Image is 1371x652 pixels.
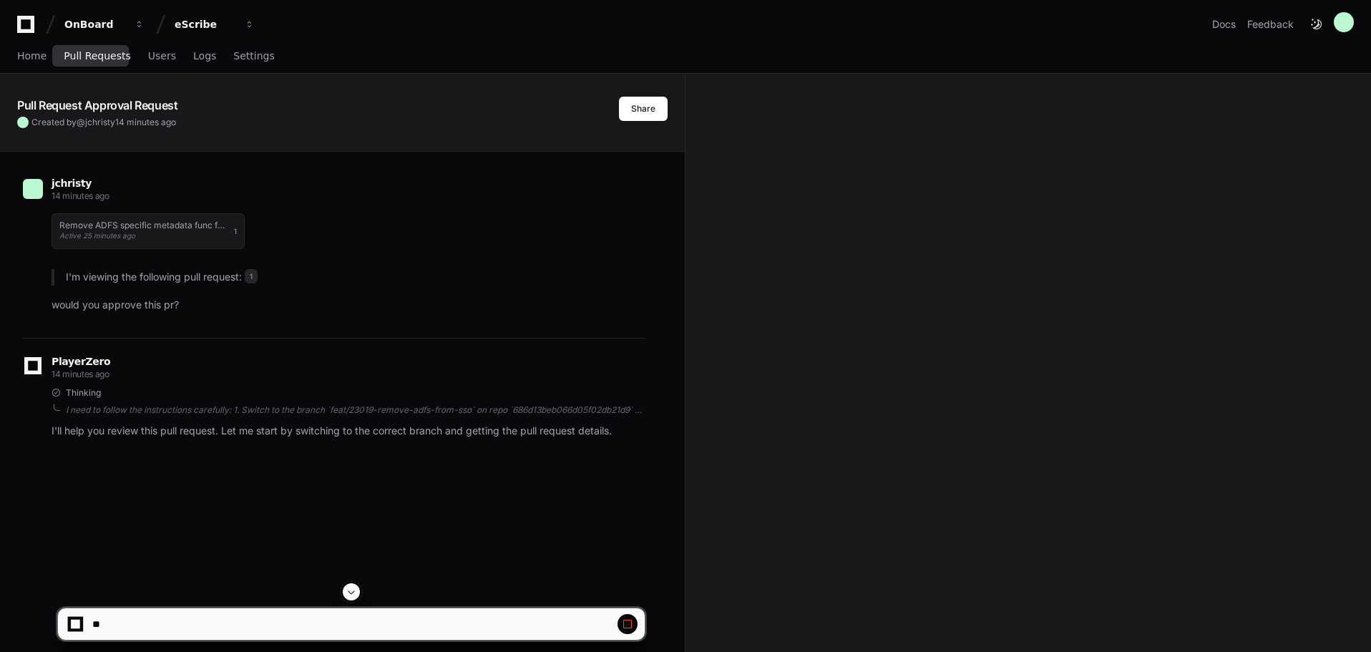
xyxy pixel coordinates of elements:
[64,40,130,73] a: Pull Requests
[115,117,176,127] span: 14 minutes ago
[234,225,237,237] span: 1
[59,11,150,37] button: OnBoard
[66,269,645,286] p: I'm viewing the following pull request:
[52,423,645,439] p: I'll help you review this pull request. Let me start by switching to the correct branch and getti...
[245,269,258,283] span: 1
[59,221,227,230] h1: Remove ADFS specific metadata func from new SSO feature
[1247,17,1294,31] button: Feedback
[64,17,126,31] div: OnBoard
[193,40,216,73] a: Logs
[52,369,109,379] span: 14 minutes ago
[148,52,176,60] span: Users
[31,117,176,128] span: Created by
[233,52,274,60] span: Settings
[169,11,260,37] button: eScribe
[52,297,645,313] p: would you approve this pr?
[233,40,274,73] a: Settings
[148,40,176,73] a: Users
[52,213,245,249] button: Remove ADFS specific metadata func from new SSO featureActive 25 minutes ago1
[619,97,668,121] button: Share
[66,404,645,416] div: I need to follow the instructions carefully: 1. Switch to the branch `feat/23019-remove-adfs-from...
[17,98,177,112] app-text-character-animate: Pull Request Approval Request
[64,52,130,60] span: Pull Requests
[17,40,47,73] a: Home
[52,357,110,366] span: PlayerZero
[85,117,115,127] span: jchristy
[66,387,101,399] span: Thinking
[17,52,47,60] span: Home
[175,17,236,31] div: eScribe
[59,231,135,240] span: Active 25 minutes ago
[77,117,85,127] span: @
[52,177,92,189] span: jchristy
[52,190,109,201] span: 14 minutes ago
[193,52,216,60] span: Logs
[1212,17,1236,31] a: Docs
